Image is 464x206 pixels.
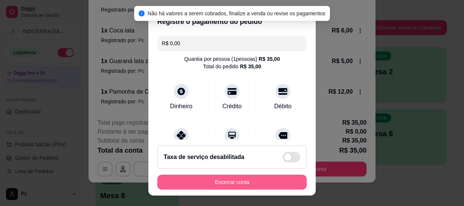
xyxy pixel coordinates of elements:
[274,102,291,111] div: Débito
[184,55,280,63] div: Quantia por pessoa ( 1 pessoas)
[240,63,261,70] div: R$ 35,00
[148,10,325,16] span: Não há valores a serem cobrados, finalize a venda ou revise os pagamentos
[259,55,280,63] div: R$ 35,00
[222,102,242,111] div: Crédito
[157,175,307,190] button: Encerrar conta
[148,10,316,33] header: Registre o pagamento do pedido
[203,63,261,70] div: Total do pedido
[164,153,244,162] h2: Taxa de serviço desabilitada
[162,36,302,51] input: Ex.: hambúrguer de cordeiro
[170,102,192,111] div: Dinheiro
[139,10,145,16] span: info-circle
